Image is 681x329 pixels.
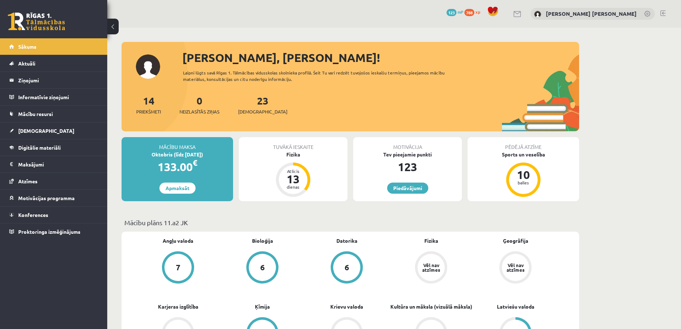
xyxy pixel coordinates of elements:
[458,9,463,15] span: mP
[468,137,579,151] div: Pēdējā atzīme
[353,137,462,151] div: Motivācija
[389,251,473,285] a: Vēl nav atzīmes
[18,72,98,88] legend: Ziņojumi
[238,108,287,115] span: [DEMOGRAPHIC_DATA]
[18,228,80,235] span: Proktoringa izmēģinājums
[421,263,441,272] div: Vēl nav atzīmes
[193,158,197,168] span: €
[220,251,305,285] a: 6
[239,137,347,151] div: Tuvākā ieskaite
[252,237,273,245] a: Bioloģija
[305,251,389,285] a: 6
[179,94,219,115] a: 0Neizlasītās ziņas
[18,89,98,105] legend: Informatīvie ziņojumi
[9,207,98,223] a: Konferences
[9,55,98,72] a: Aktuāli
[239,151,347,198] a: Fizika Atlicis 13 dienas
[353,158,462,175] div: 123
[122,137,233,151] div: Mācību maksa
[282,173,304,185] div: 13
[9,190,98,206] a: Motivācijas programma
[468,151,579,198] a: Sports un veselība 10 balles
[122,158,233,175] div: 133.00
[9,156,98,173] a: Maksājumi
[182,49,579,66] div: [PERSON_NAME], [PERSON_NAME]!
[387,183,428,194] a: Piedāvājumi
[136,108,161,115] span: Priekšmeti
[18,127,74,134] span: [DEMOGRAPHIC_DATA]
[330,303,363,310] a: Krievu valoda
[424,237,438,245] a: Fizika
[513,180,534,185] div: balles
[475,9,480,15] span: xp
[183,69,458,82] div: Laipni lūgts savā Rīgas 1. Tālmācības vidusskolas skolnieka profilā. Šeit Tu vari redzēt tuvojošo...
[9,89,98,105] a: Informatīvie ziņojumi
[468,151,579,158] div: Sports un veselība
[282,169,304,173] div: Atlicis
[464,9,484,15] a: 788 xp
[336,237,357,245] a: Datorika
[18,144,61,151] span: Digitālie materiāli
[163,237,193,245] a: Angļu valoda
[159,183,196,194] a: Apmaksāt
[505,263,525,272] div: Vēl nav atzīmes
[9,173,98,189] a: Atzīmes
[9,139,98,156] a: Digitālie materiāli
[9,38,98,55] a: Sākums
[260,263,265,271] div: 6
[534,11,541,18] img: Juris Eduards Pleikšnis
[122,151,233,158] div: Oktobris (līdz [DATE])
[446,9,463,15] a: 123 mP
[158,303,198,310] a: Karjeras izglītība
[503,237,528,245] a: Ģeogrāfija
[390,303,472,310] a: Kultūra un māksla (vizuālā māksla)
[18,178,38,184] span: Atzīmes
[238,94,287,115] a: 23[DEMOGRAPHIC_DATA]
[136,251,220,285] a: 7
[282,185,304,189] div: dienas
[9,106,98,122] a: Mācību resursi
[473,251,558,285] a: Vēl nav atzīmes
[239,151,347,158] div: Fizika
[124,218,576,227] p: Mācību plāns 11.a2 JK
[353,151,462,158] div: Tev pieejamie punkti
[546,10,637,17] a: [PERSON_NAME] [PERSON_NAME]
[176,263,181,271] div: 7
[18,111,53,117] span: Mācību resursi
[179,108,219,115] span: Neizlasītās ziņas
[497,303,534,310] a: Latviešu valoda
[18,212,48,218] span: Konferences
[8,13,65,30] a: Rīgas 1. Tālmācības vidusskola
[9,223,98,240] a: Proktoringa izmēģinājums
[18,195,75,201] span: Motivācijas programma
[18,156,98,173] legend: Maksājumi
[464,9,474,16] span: 788
[18,60,35,67] span: Aktuāli
[345,263,349,271] div: 6
[255,303,270,310] a: Ķīmija
[136,94,161,115] a: 14Priekšmeti
[9,122,98,139] a: [DEMOGRAPHIC_DATA]
[9,72,98,88] a: Ziņojumi
[513,169,534,180] div: 10
[18,43,36,50] span: Sākums
[446,9,457,16] span: 123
